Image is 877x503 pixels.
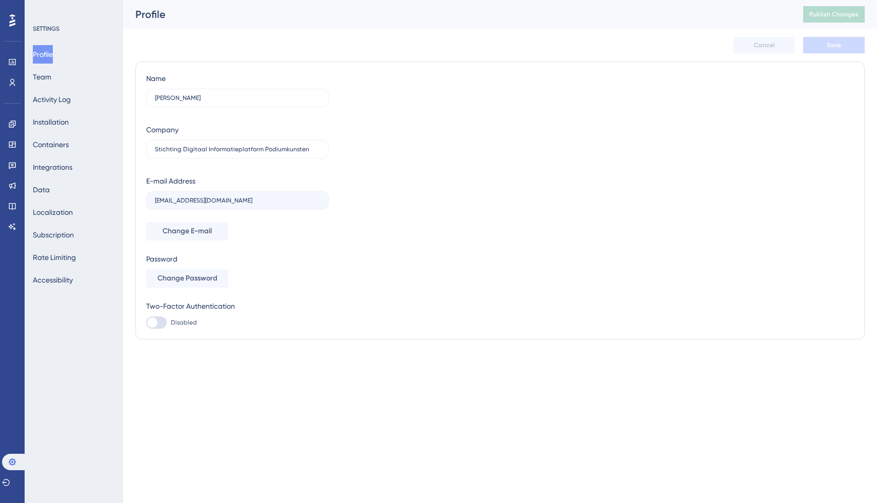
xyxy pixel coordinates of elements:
[803,37,865,53] button: Save
[33,203,73,222] button: Localization
[157,272,217,285] span: Change Password
[33,271,73,289] button: Accessibility
[33,90,71,109] button: Activity Log
[33,113,69,131] button: Installation
[33,248,76,267] button: Rate Limiting
[146,300,329,312] div: Two-Factor Authentication
[163,225,212,237] span: Change E-mail
[33,135,69,154] button: Containers
[33,25,116,33] div: SETTINGS
[754,41,775,49] span: Cancel
[733,37,795,53] button: Cancel
[135,7,778,22] div: Profile
[33,45,53,64] button: Profile
[146,222,228,240] button: Change E-mail
[146,253,329,265] div: Password
[33,158,72,176] button: Integrations
[803,6,865,23] button: Publish Changes
[809,10,859,18] span: Publish Changes
[33,180,50,199] button: Data
[146,269,228,288] button: Change Password
[146,124,178,136] div: Company
[155,94,320,102] input: Name Surname
[33,226,74,244] button: Subscription
[827,41,841,49] span: Save
[171,318,197,327] span: Disabled
[155,197,320,204] input: E-mail Address
[33,68,51,86] button: Team
[146,175,195,187] div: E-mail Address
[155,146,320,153] input: Company Name
[146,72,166,85] div: Name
